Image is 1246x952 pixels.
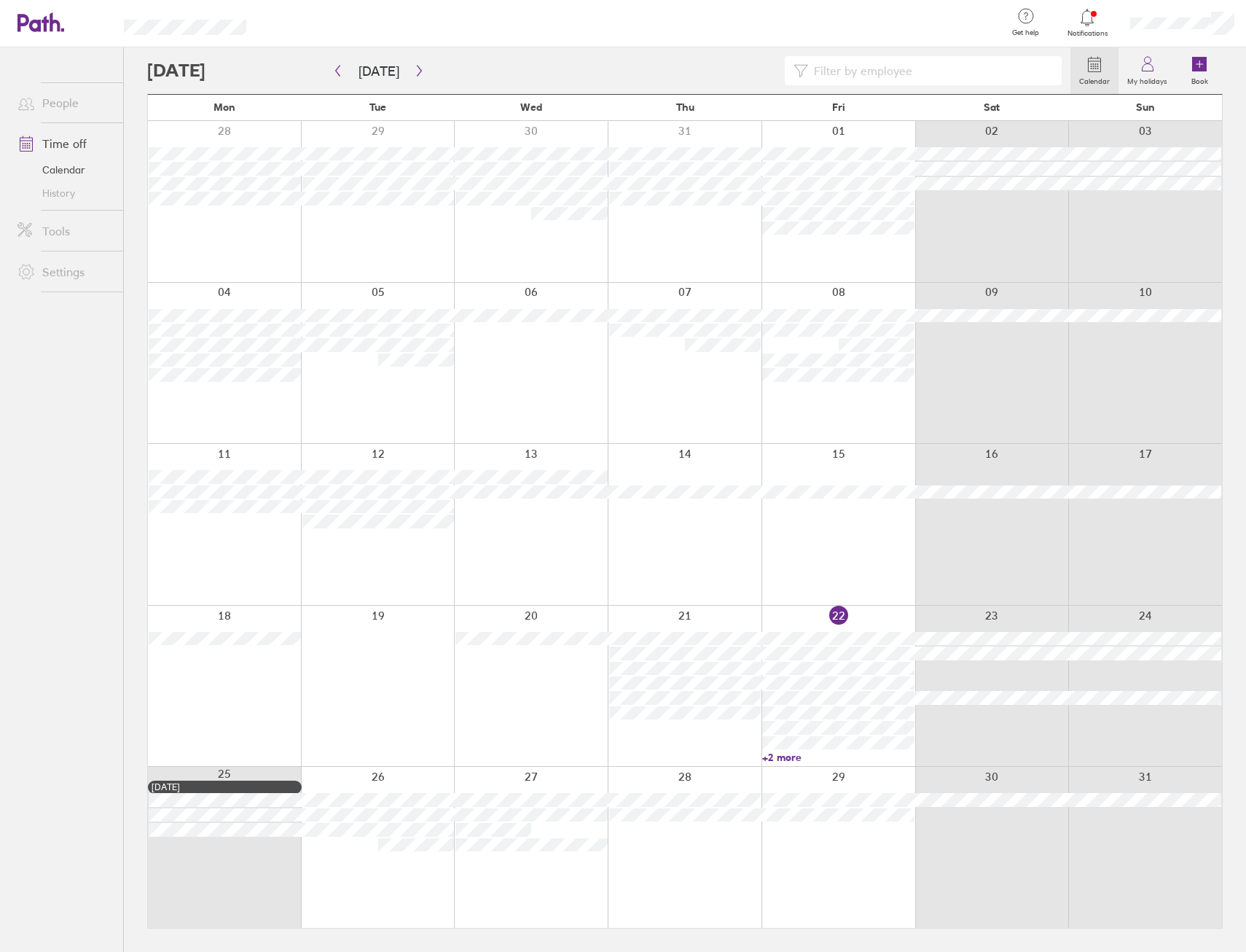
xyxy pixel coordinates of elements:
span: Wed [520,101,542,113]
span: Tue [369,101,386,113]
a: My holidays [1118,47,1176,94]
a: Calendar [6,158,123,182]
span: Get help [1002,28,1049,37]
span: Sat [984,101,1000,113]
span: Sun [1136,101,1155,113]
span: Mon [213,101,235,113]
div: [DATE] [152,782,298,792]
label: My holidays [1118,73,1176,86]
label: Calendar [1070,73,1118,86]
span: Notifications [1064,29,1111,38]
a: Settings [6,257,123,286]
a: Time off [6,129,123,158]
a: Notifications [1064,7,1111,38]
a: Tools [6,216,123,246]
span: Fri [832,101,845,113]
a: Book [1176,47,1223,94]
a: +2 more [762,751,914,764]
a: Calendar [1070,47,1118,94]
a: History [6,182,123,205]
span: Thu [676,101,694,113]
button: [DATE] [347,59,411,83]
a: People [6,88,123,117]
label: Book [1183,73,1217,86]
input: Filter by employee [808,57,1053,85]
